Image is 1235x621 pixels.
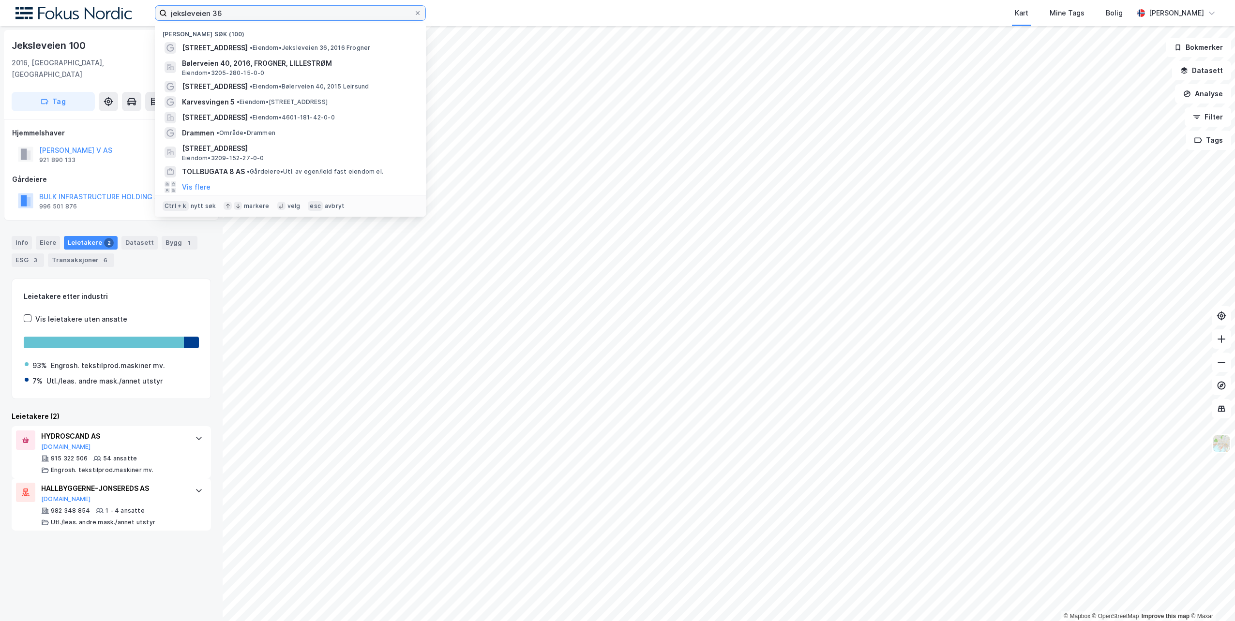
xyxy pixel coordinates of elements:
[30,255,40,265] div: 3
[41,430,185,442] div: HYDROSCAND AS
[15,7,132,20] img: fokus-nordic-logo.8a93422641609758e4ac.png
[51,507,90,515] div: 982 348 854
[155,23,426,40] div: [PERSON_NAME] søk (100)
[1064,613,1090,620] a: Mapbox
[101,255,110,265] div: 6
[105,507,145,515] div: 1 - 4 ansatte
[1172,61,1231,80] button: Datasett
[182,143,414,154] span: [STREET_ADDRESS]
[244,202,269,210] div: markere
[1185,107,1231,127] button: Filter
[36,236,60,250] div: Eiere
[1050,7,1084,19] div: Mine Tags
[250,114,335,121] span: Eiendom • 4601-181-42-0-0
[216,129,275,137] span: Område • Drammen
[184,238,194,248] div: 1
[1212,434,1231,453] img: Z
[121,236,158,250] div: Datasett
[237,98,240,105] span: •
[162,236,197,250] div: Bygg
[163,201,189,211] div: Ctrl + k
[182,181,211,193] button: Vis flere
[1187,575,1235,621] iframe: Chat Widget
[1175,84,1231,103] button: Analyse
[12,174,211,185] div: Gårdeiere
[51,518,155,526] div: Utl./leas. andre mask./annet utstyr
[32,375,43,387] div: 7%
[182,154,264,162] span: Eiendom • 3209-152-27-0-0
[46,375,163,387] div: Utl./leas. andre mask./annet utstyr
[182,112,248,123] span: [STREET_ADDRESS]
[24,291,199,302] div: Leietakere etter industri
[103,455,137,462] div: 54 ansatte
[325,202,345,210] div: avbryt
[247,168,383,176] span: Gårdeiere • Utl. av egen/leid fast eiendom el.
[12,411,211,422] div: Leietakere (2)
[48,253,114,267] div: Transaksjoner
[182,96,235,108] span: Karvesvingen 5
[250,114,253,121] span: •
[250,44,253,51] span: •
[182,69,265,77] span: Eiendom • 3205-280-15-0-0
[247,168,250,175] span: •
[182,81,248,92] span: [STREET_ADDRESS]
[182,42,248,54] span: [STREET_ADDRESS]
[250,44,370,52] span: Eiendom • Jeksleveien 36, 2016 Frogner
[1166,38,1231,57] button: Bokmerker
[51,466,154,474] div: Engrosh. tekstilprod.maskiner mv.
[216,129,219,136] span: •
[39,203,77,210] div: 996 501 876
[12,127,211,139] div: Hjemmelshaver
[12,253,44,267] div: ESG
[32,360,47,371] div: 93%
[39,156,75,164] div: 921 890 133
[1142,613,1190,620] a: Improve this map
[1015,7,1028,19] div: Kart
[104,238,114,248] div: 2
[182,166,245,177] span: TOLLBUGATA 8 AS
[1092,613,1139,620] a: OpenStreetMap
[51,455,88,462] div: 915 322 506
[182,127,214,139] span: Drammen
[287,202,301,210] div: velg
[12,57,156,80] div: 2016, [GEOGRAPHIC_DATA], [GEOGRAPHIC_DATA]
[1187,575,1235,621] div: Kontrollprogram for chat
[12,38,88,53] div: Jeksleveien 100
[167,6,414,20] input: Søk på adresse, matrikkel, gårdeiere, leietakere eller personer
[1186,131,1231,150] button: Tags
[64,236,118,250] div: Leietakere
[1149,7,1204,19] div: [PERSON_NAME]
[51,360,165,371] div: Engrosh. tekstilprod.maskiner mv.
[12,92,95,111] button: Tag
[35,313,127,325] div: Vis leietakere uten ansatte
[1106,7,1123,19] div: Bolig
[308,201,323,211] div: esc
[41,483,185,494] div: HALLBYGGERNE-JONSEREDS AS
[250,83,253,90] span: •
[12,236,32,250] div: Info
[41,495,91,503] button: [DOMAIN_NAME]
[250,83,369,90] span: Eiendom • Bølerveien 40, 2015 Leirsund
[237,98,328,106] span: Eiendom • [STREET_ADDRESS]
[41,443,91,451] button: [DOMAIN_NAME]
[182,58,414,69] span: Bølerveien 40, 2016, FROGNER, LILLESTRØM
[191,202,216,210] div: nytt søk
